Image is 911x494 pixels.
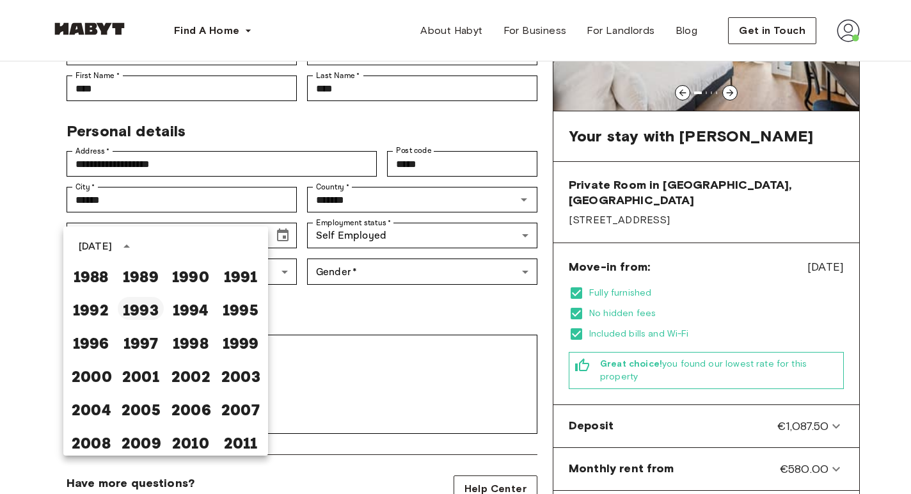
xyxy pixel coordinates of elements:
span: Blog [676,23,698,38]
button: 2010 [168,430,214,453]
img: Habyt [51,22,128,35]
button: 2008 [68,430,114,453]
div: Monthly rent from€580.00 [558,453,854,485]
div: City [67,187,297,212]
a: For Landlords [576,18,665,44]
button: 1997 [118,330,164,353]
div: First Name [67,76,297,101]
button: Open [515,191,533,209]
button: 1994 [168,297,214,320]
div: Last Name [307,76,537,101]
button: 1995 [218,297,264,320]
span: Move-in from: [569,259,650,275]
button: Find A Home [164,18,262,44]
label: Last Name [316,70,360,81]
button: 1991 [218,264,264,287]
button: 1990 [168,264,214,287]
label: City [75,181,95,193]
span: Included bills and Wi-Fi [589,328,844,340]
span: Fully furnished [589,287,844,299]
span: For Landlords [587,23,654,38]
div: Post code [387,151,537,177]
span: Get in Touch [739,23,805,38]
button: 2007 [218,397,264,420]
button: Get in Touch [728,17,816,44]
span: Deposit [569,418,614,434]
div: Address [67,151,377,177]
button: 2006 [168,397,214,420]
button: 1998 [168,330,214,353]
span: Private Room in [GEOGRAPHIC_DATA], [GEOGRAPHIC_DATA] [569,177,844,208]
img: avatar [837,19,860,42]
span: [DATE] [807,259,844,275]
label: First Name [75,70,120,81]
label: Country [316,181,349,193]
button: 2001 [118,363,164,386]
button: Choose date [270,223,296,248]
button: 2003 [218,363,264,386]
button: 2004 [68,397,114,420]
button: 2000 [68,363,114,386]
span: Your stay with [PERSON_NAME] [569,127,813,146]
button: 1993 [118,297,164,320]
button: 2002 [168,363,214,386]
label: Post code [396,145,432,156]
a: Blog [665,18,708,44]
button: year view is open, switch to calendar view [116,235,138,257]
span: Personal details [67,122,186,140]
button: 1992 [68,297,114,320]
label: Address [75,145,110,157]
span: [STREET_ADDRESS] [569,213,844,227]
span: Find A Home [174,23,239,38]
label: Employment status [316,217,392,228]
b: Great choice! [600,358,662,369]
button: 2005 [118,397,164,420]
button: 1996 [68,330,114,353]
button: 1999 [218,330,264,353]
button: 2011 [218,430,264,453]
span: €580.00 [780,461,828,477]
a: For Business [493,18,577,44]
span: €1,087.50 [777,418,828,434]
div: Comments [67,335,537,434]
span: For Business [503,23,567,38]
span: About Habyt [420,23,482,38]
div: [DATE] [79,239,112,254]
div: Self Employed [307,223,537,248]
button: 1989 [118,264,164,287]
a: About Habyt [410,18,493,44]
span: you found our lowest rate for this property [600,358,838,383]
span: Monthly rent from [569,461,674,477]
div: Deposit€1,087.50 [558,410,854,442]
span: Have more questions? [67,475,194,491]
button: 1988 [68,264,114,287]
button: 2009 [118,430,164,453]
span: No hidden fees [589,307,844,320]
